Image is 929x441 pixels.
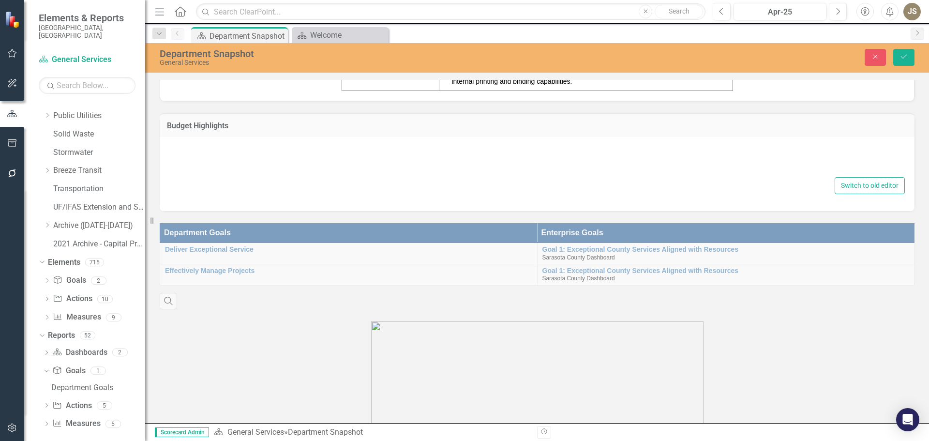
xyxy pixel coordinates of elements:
[85,258,104,266] div: 715
[91,276,106,285] div: 2
[51,383,145,392] div: Department Goals
[288,427,363,437] div: Department Snapshot
[196,3,705,20] input: Search ClearPoint...
[835,177,905,194] button: Switch to old editor
[737,6,823,18] div: Apr-25
[53,220,145,231] a: Archive ([DATE]-[DATE])
[97,401,112,410] div: 5
[53,239,145,250] a: 2021 Archive - Capital Projects
[896,408,919,431] div: Open Intercom Messenger
[53,202,145,213] a: UF/IFAS Extension and Sustainability
[160,48,583,59] div: Department Snapshot
[106,313,121,321] div: 9
[310,29,386,41] div: Welcome
[669,7,689,15] span: Search
[53,110,145,122] a: Public Utilities
[53,165,145,176] a: Breeze Transit
[39,77,135,94] input: Search Below...
[39,12,135,24] span: Elements & Reports
[53,183,145,195] a: Transportation
[52,347,107,358] a: Dashboards
[39,54,135,65] a: General Services
[655,5,703,18] button: Search
[112,349,128,357] div: 2
[53,147,145,158] a: Stormwater
[53,275,86,286] a: Goals
[52,400,91,411] a: Actions
[155,427,209,437] span: Scorecard Admin
[160,59,583,66] div: General Services
[80,332,95,340] div: 52
[97,295,113,303] div: 10
[48,330,75,341] a: Reports
[39,24,135,40] small: [GEOGRAPHIC_DATA], [GEOGRAPHIC_DATA]
[294,29,386,41] a: Welcome
[53,129,145,140] a: Solid Waste
[227,427,284,437] a: General Services
[53,293,92,304] a: Actions
[210,30,285,42] div: Department Snapshot
[90,366,106,375] div: 1
[167,122,907,130] h3: Budget Highlights
[48,257,80,268] a: Elements
[53,312,101,323] a: Measures
[214,427,530,438] div: »
[5,11,22,28] img: ClearPoint Strategy
[52,365,85,377] a: Goals
[52,418,100,429] a: Measures
[105,420,121,428] div: 5
[734,3,826,20] button: Apr-25
[903,3,921,20] button: JS
[49,380,145,395] a: Department Goals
